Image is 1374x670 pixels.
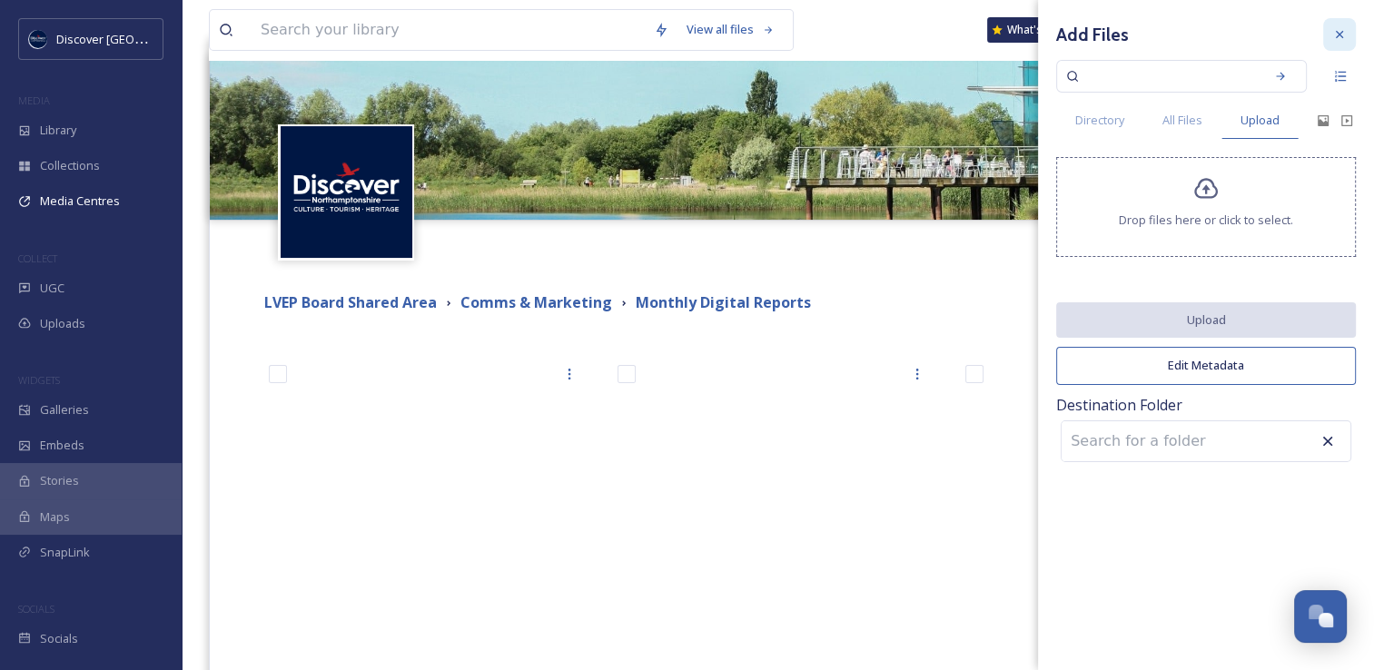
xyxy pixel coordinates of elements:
button: Edit Metadata [1056,347,1356,384]
img: Untitled%20design%20%282%29.png [281,126,412,258]
span: COLLECT [18,251,57,265]
span: Uploads [40,315,85,332]
span: MEDIA [18,94,50,107]
span: Drop files here or click to select. [1119,212,1293,229]
span: UGC [40,280,64,297]
span: Destination Folder [1056,394,1356,416]
strong: Monthly Digital Reports [636,292,811,312]
h3: Add Files [1056,22,1129,48]
span: SnapLink [40,544,90,561]
span: Library [40,122,76,139]
span: Directory [1075,112,1124,129]
button: Open Chat [1294,590,1347,643]
input: Search your library [252,10,645,50]
span: Discover [GEOGRAPHIC_DATA] [56,30,222,47]
img: Stanwick Lakes.jpg [210,56,1346,220]
strong: LVEP Board Shared Area [264,292,437,312]
span: Stories [40,472,79,489]
span: Maps [40,508,70,526]
a: What's New [987,17,1078,43]
strong: Comms & Marketing [460,292,612,312]
button: Upload [1056,302,1356,338]
img: Untitled%20design%20%282%29.png [29,30,47,48]
span: SOCIALS [18,602,54,616]
span: All Files [1162,112,1202,129]
span: Socials [40,630,78,647]
span: Galleries [40,401,89,419]
span: WIDGETS [18,373,60,387]
a: View all files [677,12,784,47]
span: Collections [40,157,100,174]
span: Upload [1241,112,1280,129]
input: Search for a folder [1062,421,1261,461]
span: Media Centres [40,192,120,210]
span: Embeds [40,437,84,454]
